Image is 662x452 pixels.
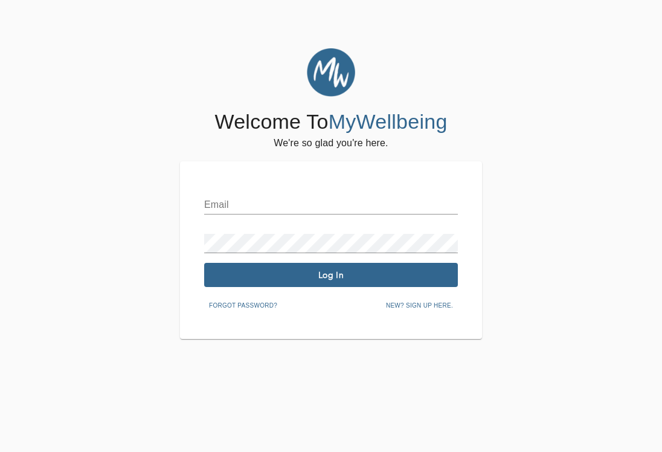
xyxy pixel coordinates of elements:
[209,300,277,311] span: Forgot password?
[307,48,355,97] img: MyWellbeing
[204,263,458,287] button: Log In
[214,109,447,135] h4: Welcome To
[386,300,453,311] span: New? Sign up here.
[204,300,282,309] a: Forgot password?
[204,297,282,315] button: Forgot password?
[209,270,453,281] span: Log In
[274,135,388,152] h6: We're so glad you're here.
[329,110,448,133] span: MyWellbeing
[381,297,458,315] button: New? Sign up here.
